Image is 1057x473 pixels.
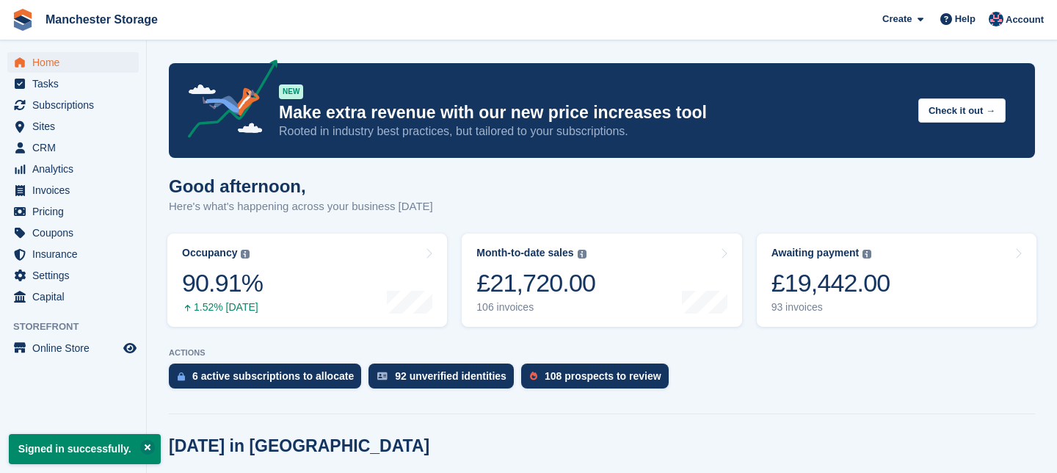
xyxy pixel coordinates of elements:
a: menu [7,159,139,179]
a: menu [7,201,139,222]
div: Awaiting payment [771,247,860,259]
span: Online Store [32,338,120,358]
a: Awaiting payment £19,442.00 93 invoices [757,234,1036,327]
p: Make extra revenue with our new price increases tool [279,102,907,123]
img: icon-info-grey-7440780725fd019a000dd9b08b2336e03edf1995a4989e88bcd33f0948082b44.svg [862,250,871,259]
span: Invoices [32,180,120,201]
a: 6 active subscriptions to allocate [169,364,368,396]
a: menu [7,73,139,94]
p: Signed in successfully. [9,434,161,464]
div: 6 active subscriptions to allocate [192,370,354,382]
span: Create [882,12,912,26]
a: 92 unverified identities [368,364,521,396]
div: 92 unverified identities [395,370,506,382]
span: Pricing [32,201,120,222]
a: Month-to-date sales £21,720.00 106 invoices [462,234,741,327]
div: 93 invoices [771,301,890,314]
a: menu [7,95,139,115]
p: Rooted in industry best practices, but tailored to your subscriptions. [279,123,907,140]
div: 1.52% [DATE] [182,301,263,314]
p: Here's what's happening across your business [DATE] [169,198,433,215]
span: Analytics [32,159,120,179]
span: Subscriptions [32,95,120,115]
span: Tasks [32,73,120,94]
span: Coupons [32,223,120,243]
span: Account [1006,12,1044,27]
h1: Good afternoon, [169,176,433,196]
span: Sites [32,116,120,137]
span: Help [955,12,976,26]
img: price-adjustments-announcement-icon-8257ccfd72463d97f412b2fc003d46551f7dbcb40ab6d574587a9cd5c0d94... [175,59,278,143]
a: Occupancy 90.91% 1.52% [DATE] [167,234,447,327]
a: menu [7,180,139,201]
a: menu [7,286,139,307]
button: Check it out → [918,98,1006,123]
a: Preview store [121,339,139,357]
div: NEW [279,84,303,99]
a: menu [7,244,139,264]
a: menu [7,116,139,137]
img: icon-info-grey-7440780725fd019a000dd9b08b2336e03edf1995a4989e88bcd33f0948082b44.svg [578,250,586,259]
a: menu [7,265,139,286]
h2: [DATE] in [GEOGRAPHIC_DATA] [169,436,429,456]
span: Insurance [32,244,120,264]
img: active_subscription_to_allocate_icon-d502201f5373d7db506a760aba3b589e785aa758c864c3986d89f69b8ff3... [178,372,185,381]
span: Capital [32,286,120,307]
a: menu [7,223,139,243]
img: icon-info-grey-7440780725fd019a000dd9b08b2336e03edf1995a4989e88bcd33f0948082b44.svg [241,250,250,259]
span: Storefront [13,319,146,334]
div: 90.91% [182,268,263,298]
span: CRM [32,137,120,158]
img: verify_identity-adf6edd0f0f0b5bbfe63781bf79b02c33cf7c696d77639b501bdc392416b5a36.svg [377,372,388,380]
a: menu [7,137,139,158]
div: £21,720.00 [476,268,595,298]
div: 108 prospects to review [545,370,661,382]
img: stora-icon-8386f47178a22dfd0bd8f6a31ec36ba5ce8667c1dd55bd0f319d3a0aa187defe.svg [12,9,34,31]
div: Month-to-date sales [476,247,573,259]
span: Home [32,52,120,73]
div: 106 invoices [476,301,595,314]
a: Manchester Storage [40,7,164,32]
a: menu [7,52,139,73]
div: Occupancy [182,247,237,259]
a: menu [7,338,139,358]
p: ACTIONS [169,348,1035,358]
span: Settings [32,265,120,286]
img: prospect-51fa495bee0391a8d652442698ab0144808aea92771e9ea1ae160a38d050c398.svg [530,372,537,380]
a: 108 prospects to review [521,364,676,396]
div: £19,442.00 [771,268,890,298]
